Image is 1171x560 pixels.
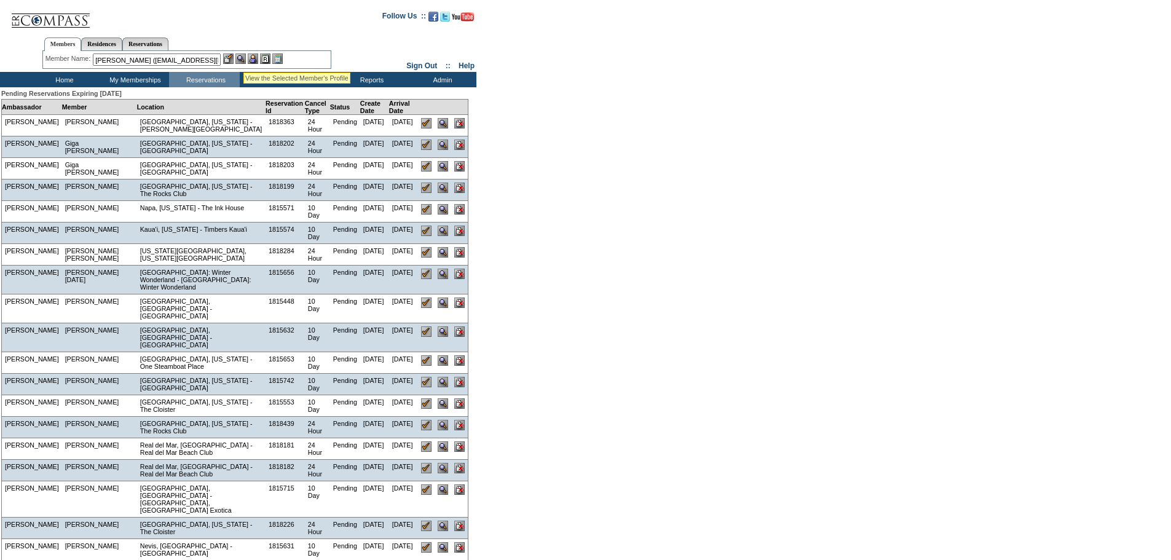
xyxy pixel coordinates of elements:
[454,118,465,128] input: Cancel
[382,10,426,25] td: Follow Us ::
[389,352,418,374] td: [DATE]
[305,395,330,417] td: 10 Day
[421,398,432,409] input: Confirm
[360,158,389,179] td: [DATE]
[2,158,62,179] td: [PERSON_NAME]
[421,183,432,193] input: Confirm
[2,460,62,481] td: [PERSON_NAME]
[137,518,266,539] td: [GEOGRAPHIC_DATA], [US_STATE] - The Cloister
[305,438,330,460] td: 24 Hour
[266,244,305,266] td: 1818284
[389,323,418,352] td: [DATE]
[305,417,330,438] td: 24 Hour
[360,352,389,374] td: [DATE]
[10,3,90,28] img: Compass Home
[235,53,246,64] img: View
[62,417,137,438] td: [PERSON_NAME]
[454,355,465,366] input: Cancel
[137,100,266,115] td: Location
[389,438,418,460] td: [DATE]
[330,374,360,395] td: Pending
[330,352,360,374] td: Pending
[266,136,305,158] td: 1818202
[266,481,305,518] td: 1815715
[330,201,360,223] td: Pending
[137,201,266,223] td: Napa, [US_STATE] - The Ink House
[2,100,62,115] td: Ambassador
[330,438,360,460] td: Pending
[454,521,465,531] input: Cancel
[62,223,137,244] td: [PERSON_NAME]
[360,223,389,244] td: [DATE]
[454,326,465,337] input: Cancel
[428,12,438,22] img: Become our fan on Facebook
[360,179,389,201] td: [DATE]
[305,158,330,179] td: 24 Hour
[421,204,432,215] input: Confirm
[2,438,62,460] td: [PERSON_NAME]
[137,223,266,244] td: Kaua'i, [US_STATE] - Timbers Kaua'i
[454,183,465,193] input: Cancel
[438,398,448,409] input: View
[389,223,418,244] td: [DATE]
[421,298,432,308] input: Confirm
[2,136,62,158] td: [PERSON_NAME]
[360,115,389,136] td: [DATE]
[459,61,475,70] a: Help
[62,179,137,201] td: [PERSON_NAME]
[454,298,465,308] input: Cancel
[421,140,432,150] input: Confirm
[438,161,448,172] input: View
[454,161,465,172] input: Cancel
[389,136,418,158] td: [DATE]
[137,460,266,481] td: Real del Mar, [GEOGRAPHIC_DATA] - Real del Mar Beach Club
[421,463,432,473] input: Confirm
[389,417,418,438] td: [DATE]
[438,521,448,531] input: View
[240,72,335,87] td: Vacation Collection
[137,244,266,266] td: [US_STATE][GEOGRAPHIC_DATA], [US_STATE][GEOGRAPHIC_DATA]
[266,294,305,323] td: 1815448
[272,53,283,64] img: b_calculator.gif
[360,460,389,481] td: [DATE]
[266,115,305,136] td: 1818363
[305,266,330,294] td: 10 Day
[360,201,389,223] td: [DATE]
[137,323,266,352] td: [GEOGRAPHIC_DATA], [GEOGRAPHIC_DATA] - [GEOGRAPHIC_DATA]
[438,118,448,128] input: View
[266,323,305,352] td: 1815632
[330,136,360,158] td: Pending
[266,158,305,179] td: 1818203
[454,269,465,279] input: Cancel
[266,374,305,395] td: 1815742
[305,179,330,201] td: 24 Hour
[389,294,418,323] td: [DATE]
[137,294,266,323] td: [GEOGRAPHIC_DATA], [GEOGRAPHIC_DATA] - [GEOGRAPHIC_DATA]
[454,377,465,387] input: Cancel
[2,374,62,395] td: [PERSON_NAME]
[2,294,62,323] td: [PERSON_NAME]
[248,53,258,64] img: Impersonate
[330,244,360,266] td: Pending
[421,355,432,366] input: Confirm
[305,518,330,539] td: 24 Hour
[454,542,465,553] input: Cancel
[266,438,305,460] td: 1818181
[2,323,62,352] td: [PERSON_NAME]
[454,140,465,150] input: Cancel
[438,463,448,473] input: View
[360,417,389,438] td: [DATE]
[360,244,389,266] td: [DATE]
[438,298,448,308] input: View
[452,15,474,23] a: Subscribe to our YouTube Channel
[62,323,137,352] td: [PERSON_NAME]
[266,352,305,374] td: 1815653
[137,374,266,395] td: [GEOGRAPHIC_DATA], [US_STATE] - [GEOGRAPHIC_DATA]
[2,244,62,266] td: [PERSON_NAME]
[137,395,266,417] td: [GEOGRAPHIC_DATA], [US_STATE] - The Cloister
[62,100,137,115] td: Member
[454,204,465,215] input: Cancel
[2,115,62,136] td: [PERSON_NAME]
[62,438,137,460] td: [PERSON_NAME]
[330,481,360,518] td: Pending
